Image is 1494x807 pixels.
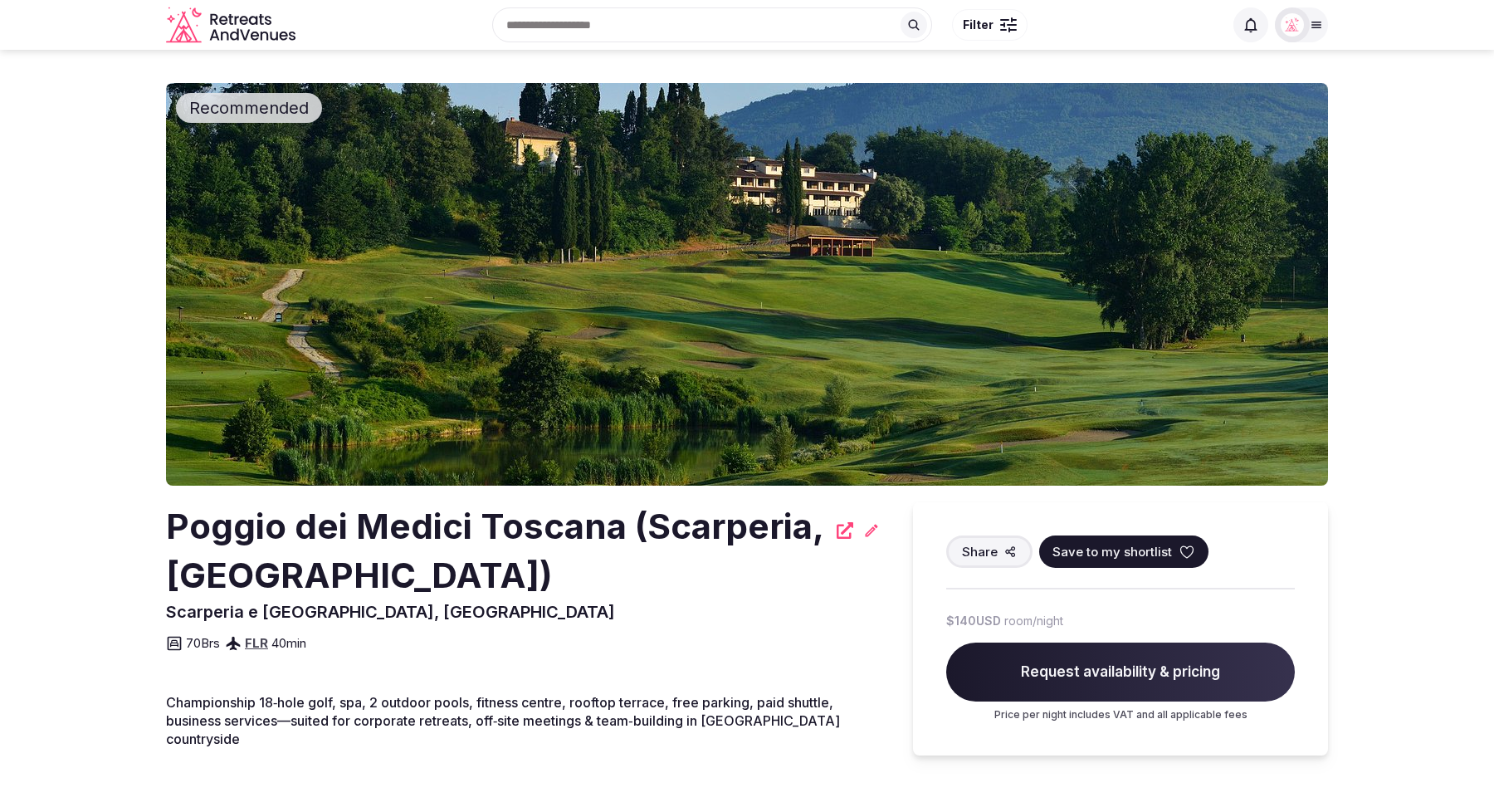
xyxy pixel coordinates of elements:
[271,634,306,652] span: 40 min
[245,635,268,651] a: FLR
[166,502,827,600] h2: Poggio dei Medici Toscana (Scarperia, [GEOGRAPHIC_DATA])
[946,643,1295,702] span: Request availability & pricing
[963,17,994,33] span: Filter
[1004,613,1063,629] span: room/night
[952,9,1028,41] button: Filter
[166,7,299,44] svg: Retreats and Venues company logo
[183,96,315,120] span: Recommended
[1281,13,1304,37] img: Matt Grant Oakes
[186,634,220,652] span: 70 Brs
[176,93,322,123] div: Recommended
[166,602,615,622] span: Scarperia e [GEOGRAPHIC_DATA], [GEOGRAPHIC_DATA]
[1052,543,1172,560] span: Save to my shortlist
[946,536,1033,568] button: Share
[166,83,1328,486] img: Venue cover photo
[946,613,1001,629] span: $140 USD
[962,543,998,560] span: Share
[166,7,299,44] a: Visit the homepage
[1039,536,1208,568] button: Save to my shortlist
[166,694,840,748] span: Championship 18‑hole golf, spa, 2 outdoor pools, fitness centre, rooftop terrace, free parking, p...
[946,708,1295,722] p: Price per night includes VAT and all applicable fees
